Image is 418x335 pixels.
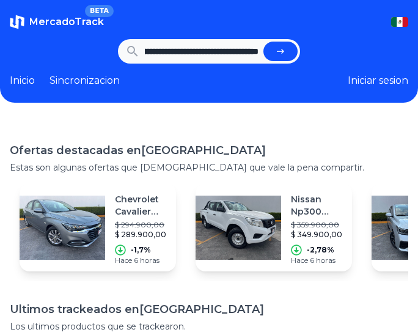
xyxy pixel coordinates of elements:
a: Sincronizacion [50,73,120,88]
img: Featured image [20,185,105,270]
p: Hace 6 horas [115,256,166,265]
p: $ 359.900,00 [291,220,342,230]
span: MercadoTrack [29,16,104,28]
span: BETA [85,5,114,17]
p: $ 349.900,00 [291,230,342,240]
p: Estas son algunas ofertas que [DEMOGRAPHIC_DATA] que vale la pena compartir. [10,161,408,174]
img: Mexico [391,17,408,27]
p: Nissan Np300 2020 [291,193,342,218]
a: Inicio [10,73,35,88]
img: Featured image [196,185,281,270]
h1: Ofertas destacadas en [GEOGRAPHIC_DATA] [10,142,408,159]
p: $ 289.900,00 [115,230,166,240]
a: MercadoTrackBETA [10,15,104,29]
button: Iniciar sesion [348,73,408,88]
p: Chevrolet Cavalier 2023 [115,193,166,218]
p: Hace 6 horas [291,256,342,265]
a: Featured imageNissan Np300 2020$ 359.900,00$ 349.900,00-2,78%Hace 6 horas [196,183,352,271]
h1: Ultimos trackeados en [GEOGRAPHIC_DATA] [10,301,408,318]
a: Featured imageChevrolet Cavalier 2023$ 294.900,00$ 289.900,00-1,7%Hace 6 horas [20,183,176,271]
p: $ 294.900,00 [115,220,166,230]
p: -1,7% [131,245,151,255]
p: -2,78% [307,245,334,255]
img: MercadoTrack [10,15,24,29]
p: Los ultimos productos que se trackearon. [10,320,408,333]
